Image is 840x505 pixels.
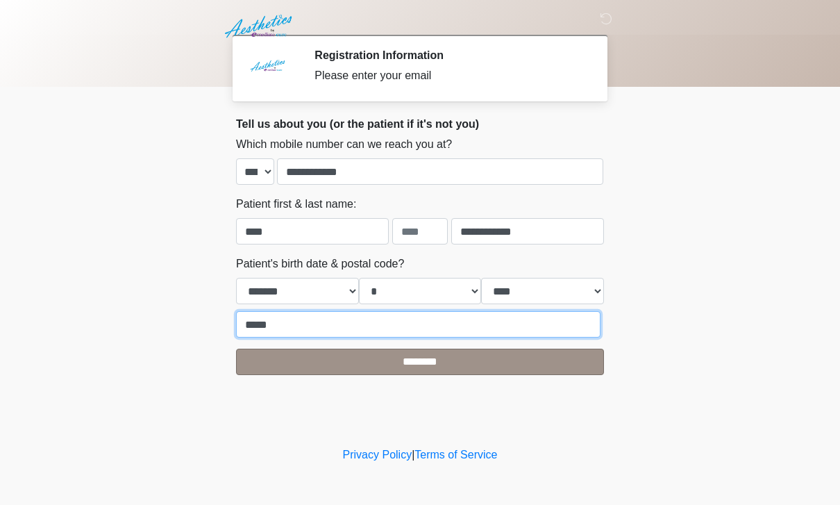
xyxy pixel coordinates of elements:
[314,67,583,84] div: Please enter your email
[236,196,356,213] label: Patient first & last name:
[246,49,288,90] img: Agent Avatar
[236,256,404,272] label: Patient's birth date & postal code?
[314,49,583,62] h2: Registration Information
[343,449,412,461] a: Privacy Policy
[236,117,604,131] h2: Tell us about you (or the patient if it's not you)
[222,10,298,42] img: Aesthetics by Emediate Cure Logo
[414,449,497,461] a: Terms of Service
[236,136,452,153] label: Which mobile number can we reach you at?
[412,449,414,461] a: |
